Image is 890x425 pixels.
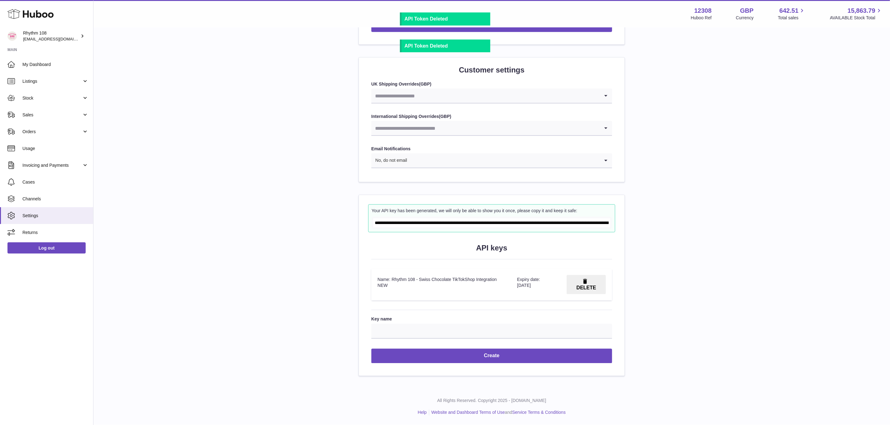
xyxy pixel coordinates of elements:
[736,15,754,21] div: Currency
[371,65,612,75] h2: Customer settings
[848,7,875,15] span: 15,863.79
[23,30,79,42] div: Rhythm 108
[22,196,88,202] span: Channels
[371,121,600,135] input: Search for option
[740,7,754,15] strong: GBP
[371,316,612,322] label: Key name
[22,112,82,118] span: Sales
[372,208,612,214] div: Your API key has been generated, we will only be able to show you it once, please copy it and kee...
[22,129,82,135] span: Orders
[691,15,712,21] div: Huboo Ref
[371,89,600,103] input: Search for option
[439,114,451,119] span: ( )
[371,121,612,136] div: Search for option
[371,81,612,87] label: UK Shipping Overrides
[512,410,566,415] a: Service Terms & Conditions
[778,15,806,21] span: Total sales
[22,213,88,219] span: Settings
[779,7,798,15] span: 642.51
[405,43,487,49] div: API Token Deleted
[405,16,487,22] div: API Token Deleted
[22,162,82,168] span: Invoicing and Payments
[421,82,430,86] strong: GBP
[7,242,86,254] a: Log out
[371,89,612,104] div: Search for option
[371,269,511,301] td: Name: Rhythm 108 - Swiss Chocolate TikTokShop Integration NEW
[23,36,92,41] span: [EMAIL_ADDRESS][DOMAIN_NAME]
[418,410,427,415] a: Help
[371,243,612,253] h2: API keys
[440,114,450,119] strong: GBP
[511,269,560,301] td: Expiry date: [DATE]
[567,275,606,294] button: DELETE
[830,7,883,21] a: 15,863.79 AVAILABLE Stock Total
[371,153,612,168] div: Search for option
[22,146,88,152] span: Usage
[98,398,885,404] p: All Rights Reserved. Copyright 2025 - [DOMAIN_NAME]
[577,285,596,290] span: DELETE
[371,114,612,119] label: International Shipping Overrides
[407,153,600,168] input: Search for option
[22,230,88,236] span: Returns
[371,153,407,168] span: No, do not email
[694,7,712,15] strong: 12308
[371,349,612,363] button: Create
[22,62,88,68] span: My Dashboard
[419,82,431,86] span: ( )
[22,95,82,101] span: Stock
[22,179,88,185] span: Cases
[7,31,17,41] img: internalAdmin-12308@internal.huboo.com
[22,78,82,84] span: Listings
[371,146,612,152] label: Email Notifications
[429,410,566,416] li: and
[431,410,505,415] a: Website and Dashboard Terms of Use
[778,7,806,21] a: 642.51 Total sales
[830,15,883,21] span: AVAILABLE Stock Total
